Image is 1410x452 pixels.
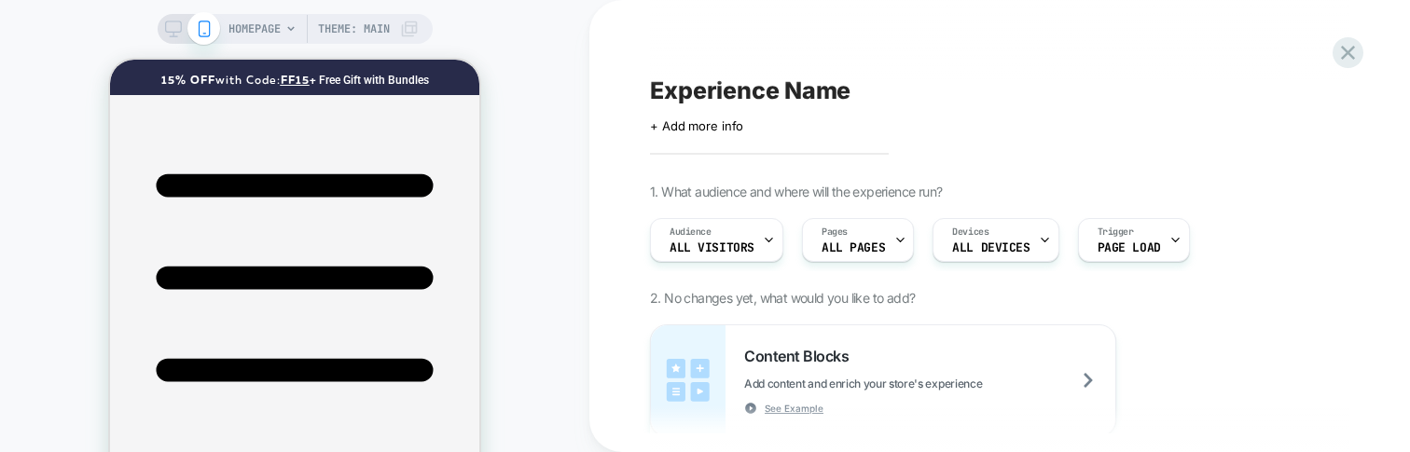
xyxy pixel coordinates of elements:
[650,290,915,306] span: 2. No changes yet, what would you like to add?
[650,118,743,133] span: + Add more info
[670,226,712,239] span: Audience
[318,14,390,44] span: Theme: MAIN
[822,241,885,254] span: ALL PAGES
[171,13,200,27] a: FF15
[650,184,942,199] span: 1. What audience and where will the experience run?
[1098,226,1134,239] span: Trigger
[51,13,105,27] strong: 15% OFF
[228,14,281,44] span: HOMEPAGE
[200,14,319,27] span: + Free Gift with Bundles
[822,226,848,239] span: Pages
[765,402,823,415] span: See Example
[9,7,56,53] button: Gorgias live chat
[1098,241,1161,254] span: Page Load
[650,76,850,104] span: Experience Name
[744,347,858,365] span: Content Blocks
[952,241,1030,254] span: ALL DEVICES
[670,241,754,254] span: All Visitors
[105,13,171,27] span: with Code:
[744,377,1075,390] span: Add content and enrich your store's experience
[952,226,988,239] span: Devices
